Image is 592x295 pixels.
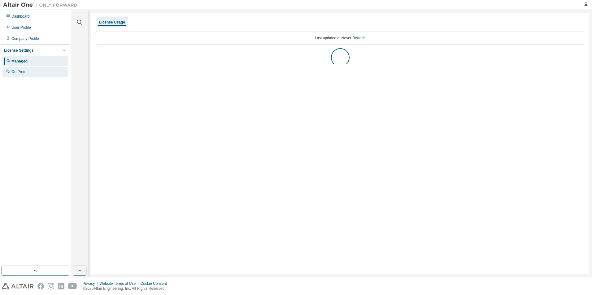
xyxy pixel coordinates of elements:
[2,283,34,289] img: altair_logo.svg
[140,281,170,286] div: Cookie Consent
[3,2,81,8] img: Altair One
[95,32,585,45] div: Last updated at: Never
[11,59,28,64] div: Managed
[83,286,171,291] p: © 2025 Altair Engineering, Inc. All Rights Reserved.
[48,283,54,289] img: instagram.svg
[68,283,77,289] img: youtube.svg
[37,283,44,289] img: facebook.svg
[11,36,39,41] div: Company Profile
[58,283,64,289] img: linkedin.svg
[99,20,125,25] div: License Usage
[4,48,33,53] div: License Settings
[11,14,30,19] div: Dashboard
[83,281,99,286] div: Privacy
[352,36,365,40] a: Refresh
[11,25,31,30] div: User Profile
[99,281,140,286] div: Website Terms of Use
[11,69,26,74] div: On Prem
